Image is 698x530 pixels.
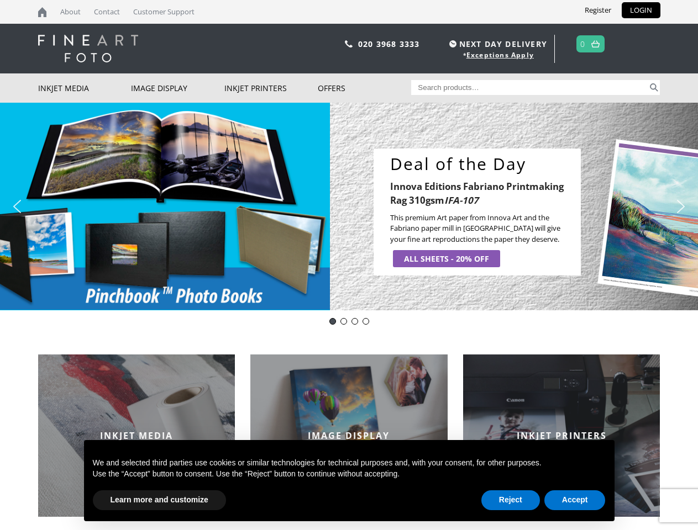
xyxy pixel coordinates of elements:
a: 020 3968 3333 [358,39,420,49]
img: previous arrow [8,198,26,215]
div: Innova Editions IFA11 [340,318,347,325]
button: Accept [544,490,606,510]
a: 0 [580,36,585,52]
img: basket.svg [591,40,600,47]
a: ALL SHEETS - 20% OFF [393,250,500,267]
div: pinch book [363,318,369,325]
b: Innova Editions Fabriano Printmaking Rag 310gsm [390,180,564,206]
p: Use the “Accept” button to consent. Use the “Reject” button to continue without accepting. [93,469,606,480]
input: Search products… [411,80,648,95]
div: Deal of the Day- Innova Editions IFA107 [329,318,336,325]
a: Register [576,2,620,18]
a: Image Display [131,73,224,103]
div: Deal of the DayInnova Editions Fabriano Printmaking Rag 310gsmIFA-107 This premium Art paper from... [374,149,581,276]
a: Deal of the Day [390,154,575,174]
button: Reject [481,490,540,510]
div: Innova-general [351,318,358,325]
a: LOGIN [622,2,660,18]
span: NEXT DAY DELIVERY [447,38,547,50]
a: Inkjet Printers [224,73,318,103]
img: time.svg [449,40,456,47]
p: We and selected third parties use cookies or similar technologies for technical purposes and, wit... [93,458,606,469]
img: next arrow [672,198,690,215]
h2: IMAGE DISPLAY [250,430,448,442]
img: logo-white.svg [38,35,138,62]
div: ALL SHEETS - 20% OFF [404,253,489,264]
i: IFA-107 [444,194,479,206]
button: Search [648,80,660,95]
h2: INKJET MEDIA [38,430,235,442]
a: Inkjet Media [38,73,132,103]
div: Choose slide to display. [327,316,371,327]
h2: INKJET PRINTERS [463,430,660,442]
a: Exceptions Apply [466,50,534,60]
p: This premium Art paper from Innova Art and the Fabriano paper mill in [GEOGRAPHIC_DATA] will give... [390,213,573,245]
img: phone.svg [345,40,353,47]
a: Offers [318,73,411,103]
button: Learn more and customize [93,490,226,510]
div: Notice [75,431,623,530]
